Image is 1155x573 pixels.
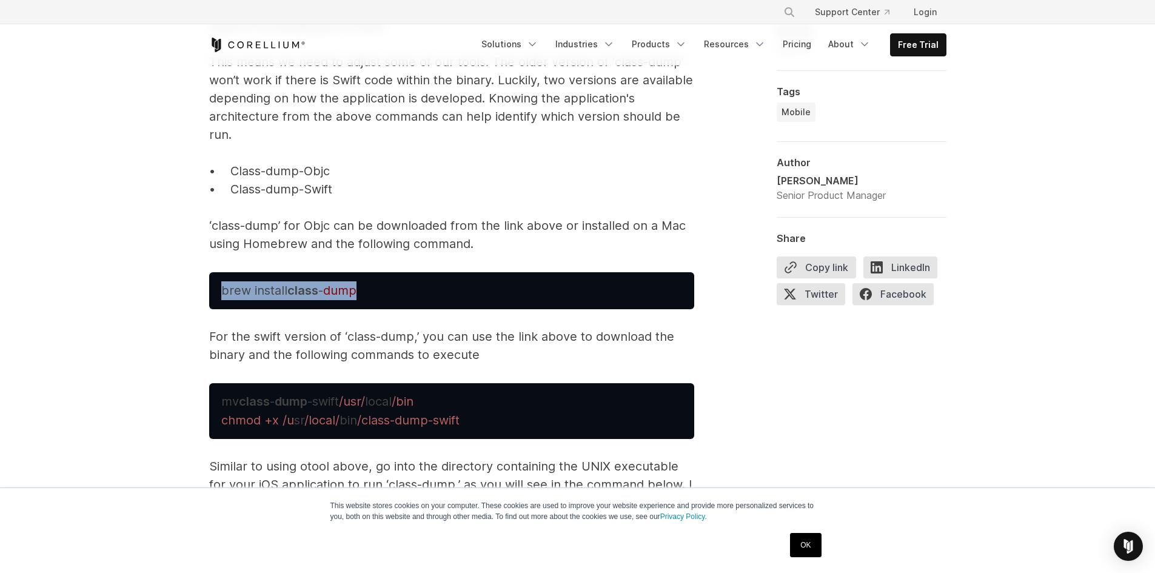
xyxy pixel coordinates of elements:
[221,283,323,298] span: brew install -
[357,413,460,427] span: /class-dump-swift
[304,413,340,427] span: /local/
[778,1,800,23] button: Search
[209,55,693,142] span: This means we need to adjust some of our tools. The older version of ‘class-dump’ won’t work if t...
[221,394,339,409] span: mv - -swift
[805,1,899,23] a: Support Center
[777,156,946,169] div: Author
[339,394,365,409] span: /usr/
[548,33,622,55] a: Industries
[209,218,686,251] span: ‘class-dump’ for Objc can be downloaded from the link above or installed on a Mac using Homebrew ...
[863,256,937,278] span: LinkedIn
[782,106,811,118] span: Mobile
[790,533,821,557] a: OK
[775,33,819,55] a: Pricing
[239,394,270,409] strong: class
[891,34,946,56] a: Free Trial
[474,33,546,55] a: Solutions
[777,85,946,98] div: Tags
[769,1,946,23] div: Navigation Menu
[323,283,357,298] span: dump
[330,500,825,522] p: This website stores cookies on your computer. These cookies are used to improve your website expe...
[209,457,694,512] p: Similar to using otool above, go into the directory containing the UNIX executable for your iOS a...
[904,1,946,23] a: Login
[863,256,945,283] a: LinkedIn
[209,327,694,364] p: For the swift version of ‘class-dump,’ you can use the link above to download the binary and the ...
[777,188,886,203] div: Senior Product Manager
[365,394,392,409] span: local
[209,38,306,52] a: Corellium Home
[340,413,357,427] span: bin
[474,33,946,56] div: Navigation Menu
[821,33,878,55] a: About
[287,283,318,298] strong: class
[852,283,941,310] a: Facebook
[624,33,694,55] a: Products
[697,33,773,55] a: Resources
[777,283,845,305] span: Twitter
[294,413,304,427] span: sr
[275,394,307,409] strong: dump
[777,283,852,310] a: Twitter
[852,283,934,305] span: Facebook
[777,232,946,244] div: Share
[777,102,815,122] a: Mobile
[660,512,707,521] a: Privacy Policy.
[777,173,886,188] div: [PERSON_NAME]
[777,256,856,278] button: Copy link
[1114,532,1143,561] div: Open Intercom Messenger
